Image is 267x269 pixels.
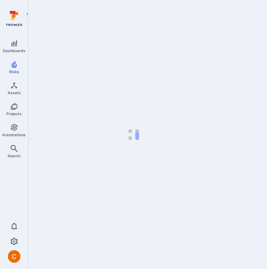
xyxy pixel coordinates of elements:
[24,10,31,18] button: Expand navigation menu
[8,250,20,263] img: ACg8ocJuq_DPPTkXyD9OlTnVLvDrpObecjcADscmEHLMiTyEnTELew=s96-c
[3,48,25,53] span: Dashboards
[2,132,26,137] span: Automations
[9,69,19,74] span: Risks
[8,90,21,95] span: Assets
[25,11,30,17] i: Expand navigation menu
[8,250,20,263] div: Camilo Rivera
[6,111,22,116] span: Projects
[8,153,20,158] span: Search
